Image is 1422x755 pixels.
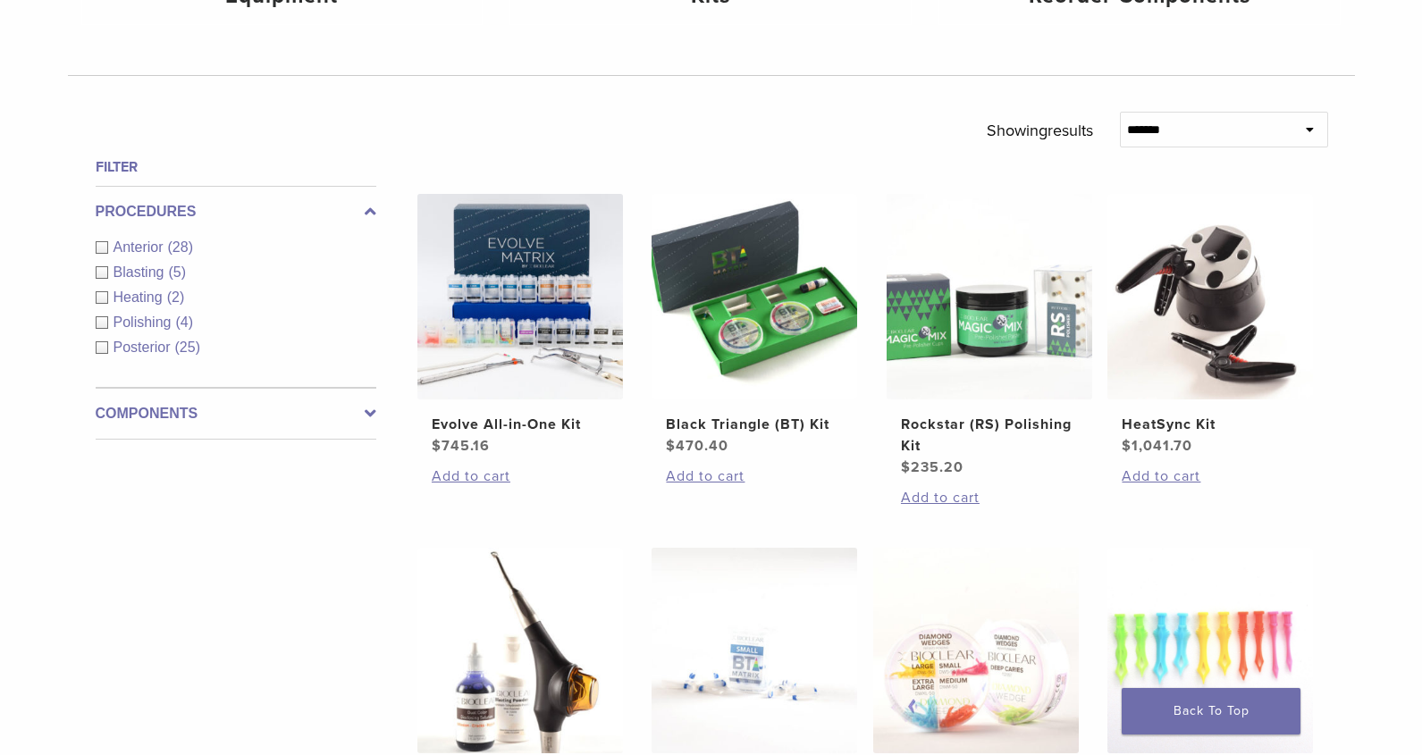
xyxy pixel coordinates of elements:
bdi: 745.16 [432,437,490,455]
span: Posterior [114,340,175,355]
span: (5) [168,264,186,280]
h4: Filter [96,156,376,178]
img: Diamond Wedge Kits [873,548,1079,753]
span: $ [432,437,442,455]
bdi: 235.20 [901,458,963,476]
label: Components [96,403,376,424]
h2: Evolve All-in-One Kit [432,414,609,435]
label: Procedures [96,201,376,222]
img: BT Matrix Series [652,548,857,753]
a: Add to cart: “Evolve All-in-One Kit” [432,466,609,487]
img: Rockstar (RS) Polishing Kit [887,194,1092,399]
span: (25) [175,340,200,355]
a: HeatSync KitHeatSync Kit $1,041.70 [1106,194,1315,457]
span: (2) [167,289,185,305]
span: Anterior [114,239,168,255]
a: Add to cart: “Rockstar (RS) Polishing Kit” [901,487,1078,508]
img: Blaster Kit [417,548,623,753]
img: Diamond Wedge and Long Diamond Wedge [1107,548,1313,753]
span: $ [1122,437,1132,455]
span: Heating [114,289,167,305]
span: Blasting [114,264,169,280]
a: Add to cart: “Black Triangle (BT) Kit” [666,466,843,487]
span: (28) [168,239,193,255]
a: Black Triangle (BT) KitBlack Triangle (BT) Kit $470.40 [651,194,859,457]
bdi: 470.40 [666,437,728,455]
img: HeatSync Kit [1107,194,1313,399]
h2: HeatSync Kit [1122,414,1299,435]
img: Black Triangle (BT) Kit [652,194,857,399]
bdi: 1,041.70 [1122,437,1192,455]
a: Rockstar (RS) Polishing KitRockstar (RS) Polishing Kit $235.20 [886,194,1094,478]
a: Evolve All-in-One KitEvolve All-in-One Kit $745.16 [417,194,625,457]
h2: Rockstar (RS) Polishing Kit [901,414,1078,457]
img: Evolve All-in-One Kit [417,194,623,399]
span: Polishing [114,315,176,330]
span: (4) [175,315,193,330]
span: $ [901,458,911,476]
span: $ [666,437,676,455]
a: Back To Top [1122,688,1300,734]
a: Add to cart: “HeatSync Kit” [1122,466,1299,487]
h2: Black Triangle (BT) Kit [666,414,843,435]
p: Showing results [987,112,1093,149]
